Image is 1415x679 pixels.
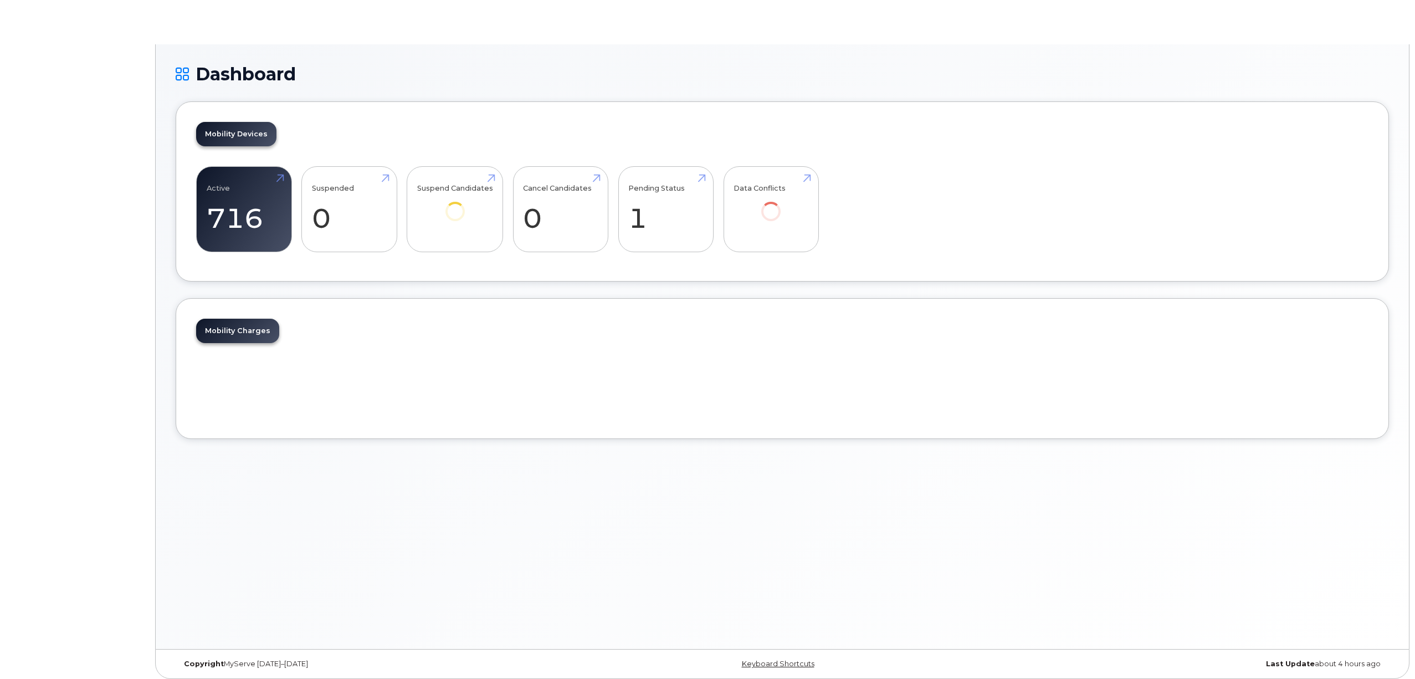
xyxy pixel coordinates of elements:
a: Pending Status 1 [628,173,703,246]
div: MyServe [DATE]–[DATE] [176,660,580,668]
strong: Copyright [184,660,224,668]
a: Keyboard Shortcuts [742,660,814,668]
a: Suspended 0 [312,173,387,246]
strong: Last Update [1266,660,1315,668]
a: Active 716 [207,173,281,246]
a: Mobility Charges [196,319,279,343]
a: Data Conflicts [734,173,808,237]
a: Cancel Candidates 0 [523,173,598,246]
div: about 4 hours ago [985,660,1389,668]
a: Suspend Candidates [417,173,493,237]
h1: Dashboard [176,64,1389,84]
a: Mobility Devices [196,122,276,146]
